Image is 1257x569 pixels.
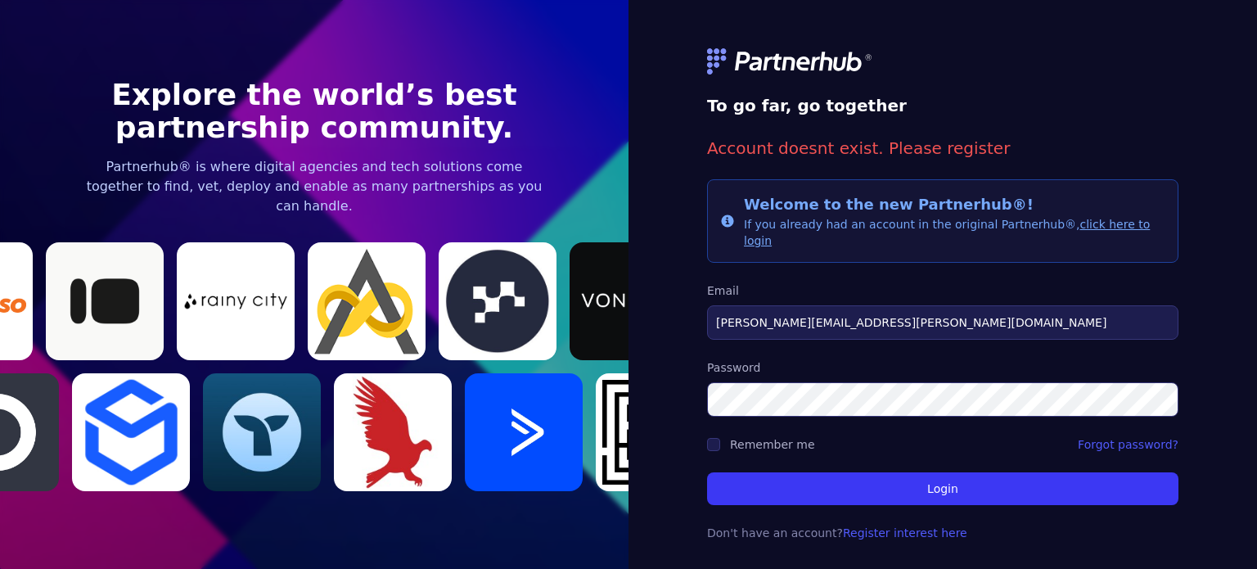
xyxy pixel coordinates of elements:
[707,472,1178,505] button: Login
[744,193,1165,249] div: If you already had an account in the original Partnerhub®,
[79,157,550,216] p: Partnerhub® is where digital agencies and tech solutions come together to find, vet, deploy and e...
[707,137,1178,160] p: Account doesnt exist. Please register
[707,282,1178,299] label: Email
[707,359,1178,376] label: Password
[730,438,815,451] label: Remember me
[79,79,550,144] h1: Explore the world’s best partnership community.
[1078,436,1178,453] a: Forgot password?
[707,305,1178,340] input: Enter your email
[707,48,874,75] img: logo
[744,196,1034,213] span: Welcome to the new Partnerhub®!
[843,526,967,540] a: Register interest here
[707,525,1178,541] p: Don't have an account?
[707,94,1178,117] h1: To go far, go together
